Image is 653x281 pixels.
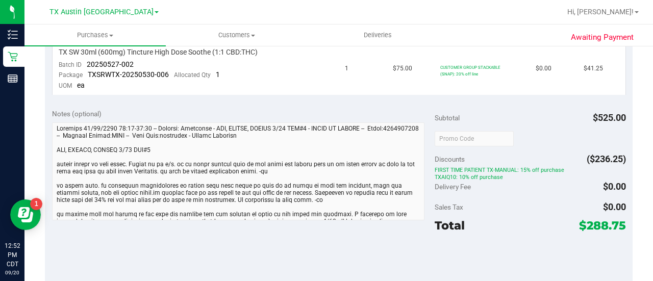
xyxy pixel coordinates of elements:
p: 12:52 PM CDT [5,241,20,269]
iframe: Resource center unread badge [30,198,42,210]
span: 1 [345,64,348,73]
span: Batch ID [59,61,82,68]
span: TXSRWTX-20250530-006 [88,70,169,79]
span: Deliveries [350,31,406,40]
a: Customers [166,24,307,46]
span: $0.00 [603,201,626,212]
span: 20250527-002 [87,60,134,68]
span: ea [77,81,85,89]
span: $0.00 [603,181,626,192]
span: CUSTOMER GROUP STACKABLE (SNAP): 20% off line [440,65,500,76]
span: Notes (optional) [52,110,102,118]
input: Promo Code [435,131,514,146]
span: Package [59,71,83,79]
span: Hi, [PERSON_NAME]! [567,8,634,16]
span: Total [435,218,465,233]
span: Delivery Fee [435,183,471,191]
span: Awaiting Payment [571,32,634,43]
span: TX Austin [GEOGRAPHIC_DATA] [49,8,154,16]
span: Discounts [435,150,465,168]
span: FIRST TIME PATIENT TX-MANUAL: 15% off purchase [435,167,626,174]
span: $288.75 [579,218,626,233]
span: $525.00 [593,112,626,123]
span: Purchases [24,31,166,40]
a: Deliveries [307,24,448,46]
inline-svg: Inventory [8,30,18,40]
inline-svg: Reports [8,73,18,84]
span: Customers [166,31,307,40]
span: $41.25 [584,64,603,73]
span: TXAIQ10: 10% off purchase [435,174,626,181]
iframe: Resource center [10,199,41,230]
inline-svg: Retail [8,52,18,62]
span: Allocated Qty [174,71,211,79]
span: $0.00 [536,64,551,73]
span: $75.00 [393,64,412,73]
span: UOM [59,82,72,89]
p: 09/20 [5,269,20,276]
span: Sales Tax [435,203,463,211]
span: ($236.25) [587,154,626,164]
span: 1 [216,70,220,79]
span: TX SW 30ml (600mg) Tincture High Dose Soothe (1:1 CBD:THC) [59,47,258,57]
span: Subtotal [435,114,460,122]
a: Purchases [24,24,166,46]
